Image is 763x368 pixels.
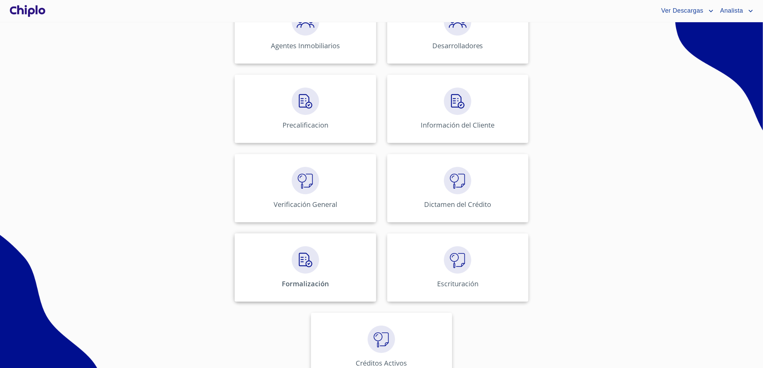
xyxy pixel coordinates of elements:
button: account of current user [656,5,715,16]
img: megaClickVerifiacion.png [292,167,319,194]
p: Información del Cliente [421,120,495,130]
img: megaClickCreditos.png [292,246,319,274]
img: megaClickVerifiacion.png [444,246,471,274]
p: Verificación General [274,200,337,209]
span: Ver Descargas [656,5,707,16]
p: Agentes Inmobiliarios [271,41,340,50]
p: Desarrolladores [432,41,483,50]
span: Analista [715,5,747,16]
p: Escrituración [437,279,478,288]
img: megaClickCreditos.png [444,88,471,115]
p: Créditos Activos [356,358,407,368]
img: megaClickDictamen.png [368,326,395,353]
img: megaClickCreditos.png [292,88,319,115]
p: Dictamen del Crédito [424,200,491,209]
p: Precalificacion [282,120,328,130]
button: account of current user [715,5,755,16]
p: Formalización [282,279,329,288]
img: megaClickDictamen.png [444,167,471,194]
